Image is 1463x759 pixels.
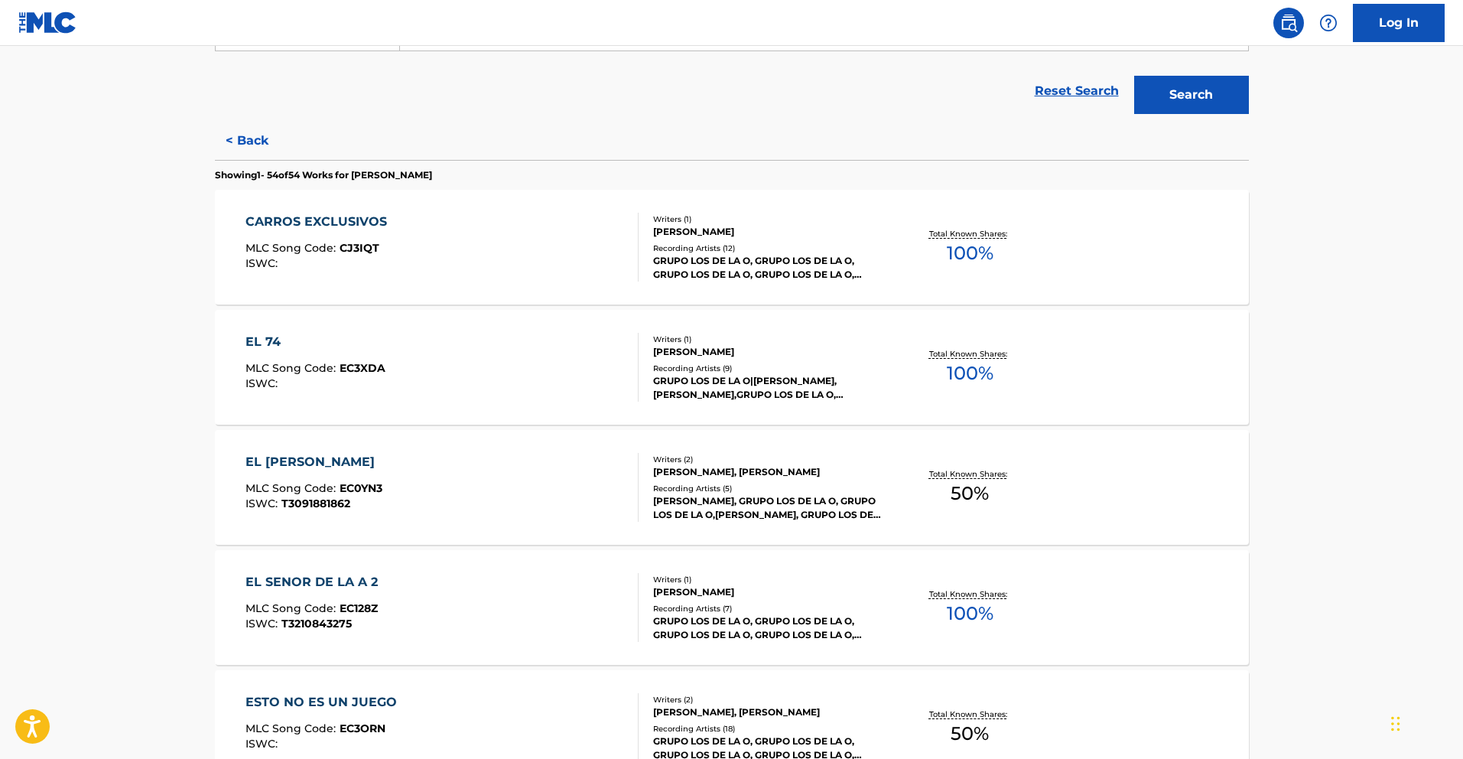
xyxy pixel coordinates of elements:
span: MLC Song Code : [245,361,340,375]
div: CARROS EXCLUSIVOS [245,213,395,231]
a: EL 74MLC Song Code:EC3XDAISWC:Writers (1)[PERSON_NAME]Recording Artists (9)GRUPO LOS DE LA O|[PER... [215,310,1249,425]
span: 50 % [951,480,989,507]
p: Total Known Shares: [929,348,1011,360]
div: Writers ( 2 ) [653,454,884,465]
a: CARROS EXCLUSIVOSMLC Song Code:CJ3IQTISWC:Writers (1)[PERSON_NAME]Recording Artists (12)GRUPO LOS... [215,190,1249,305]
span: T3210843275 [281,617,352,630]
img: MLC Logo [18,11,77,34]
div: [PERSON_NAME] [653,225,884,239]
img: help [1319,14,1338,32]
button: < Back [215,122,307,160]
span: ISWC : [245,497,281,510]
div: Recording Artists ( 7 ) [653,603,884,614]
iframe: Chat Widget [1387,686,1463,759]
p: Total Known Shares: [929,588,1011,600]
form: Search Form [215,13,1249,122]
p: Showing 1 - 54 of 54 Works for [PERSON_NAME] [215,168,432,182]
div: Writers ( 2 ) [653,694,884,705]
a: EL SENOR DE LA A 2MLC Song Code:EC128ZISWC:T3210843275Writers (1)[PERSON_NAME]Recording Artists (... [215,550,1249,665]
a: Reset Search [1027,74,1127,108]
div: Drag [1391,701,1400,747]
span: MLC Song Code : [245,601,340,615]
img: search [1279,14,1298,32]
div: [PERSON_NAME], GRUPO LOS DE LA O, GRUPO LOS DE LA O,[PERSON_NAME], GRUPO LOS DE LA O & [PERSON_NA... [653,494,884,522]
div: [PERSON_NAME] [653,585,884,599]
p: Total Known Shares: [929,468,1011,480]
div: GRUPO LOS DE LA O|[PERSON_NAME], [PERSON_NAME],GRUPO LOS DE LA O, [PERSON_NAME], [PERSON_NAME], G... [653,374,884,402]
span: MLC Song Code : [245,241,340,255]
div: ESTO NO ES UN JUEGO [245,693,405,712]
div: Help [1313,8,1344,38]
div: EL [PERSON_NAME] [245,453,382,471]
span: MLC Song Code : [245,481,340,495]
div: Writers ( 1 ) [653,334,884,345]
span: EC3XDA [340,361,385,375]
div: Recording Artists ( 9 ) [653,363,884,374]
span: ISWC : [245,617,281,630]
span: MLC Song Code : [245,722,340,735]
span: 100 % [947,360,993,387]
span: 100 % [947,239,993,267]
a: Log In [1353,4,1445,42]
span: ISWC : [245,256,281,270]
span: ISWC : [245,376,281,390]
div: [PERSON_NAME], [PERSON_NAME] [653,465,884,479]
a: Public Search [1273,8,1304,38]
div: GRUPO LOS DE LA O, GRUPO LOS DE LA O, GRUPO LOS DE LA O, GRUPO LOS DE LA O, GRUPO LOS DE LA O [653,254,884,282]
span: T3091881862 [281,497,350,510]
div: Writers ( 1 ) [653,574,884,585]
span: EC3ORN [340,722,385,735]
div: Recording Artists ( 5 ) [653,483,884,494]
span: 100 % [947,600,993,627]
div: Recording Artists ( 12 ) [653,243,884,254]
span: EC0YN3 [340,481,382,495]
div: Recording Artists ( 18 ) [653,723,884,735]
div: [PERSON_NAME], [PERSON_NAME] [653,705,884,719]
div: [PERSON_NAME] [653,345,884,359]
span: EC128Z [340,601,378,615]
span: ISWC : [245,737,281,751]
span: CJ3IQT [340,241,379,255]
div: EL 74 [245,333,385,351]
p: Total Known Shares: [929,709,1011,720]
span: 50 % [951,720,989,748]
button: Search [1134,76,1249,114]
p: Total Known Shares: [929,228,1011,239]
a: EL [PERSON_NAME]MLC Song Code:EC0YN3ISWC:T3091881862Writers (2)[PERSON_NAME], [PERSON_NAME]Record... [215,430,1249,545]
div: Writers ( 1 ) [653,213,884,225]
div: GRUPO LOS DE LA O, GRUPO LOS DE LA O, GRUPO LOS DE LA O, GRUPO LOS DE LA O, GRUPO LOS DE LA O [653,614,884,642]
div: EL SENOR DE LA A 2 [245,573,385,591]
